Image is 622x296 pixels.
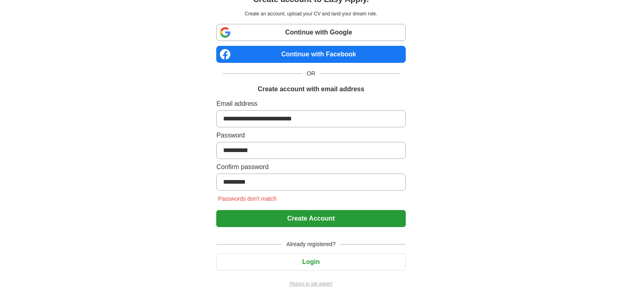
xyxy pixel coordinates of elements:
[216,162,405,172] label: Confirm password
[216,24,405,41] a: Continue with Google
[218,10,404,17] p: Create an account, upload your CV and land your dream role.
[302,69,320,78] span: OR
[216,258,405,265] a: Login
[216,195,278,202] span: Passwords don't match
[216,210,405,227] button: Create Account
[216,46,405,63] a: Continue with Facebook
[258,84,364,94] h1: Create account with email address
[216,99,405,109] label: Email address
[216,131,405,140] label: Password
[281,240,340,249] span: Already registered?
[216,280,405,287] a: Return to job advert
[216,253,405,270] button: Login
